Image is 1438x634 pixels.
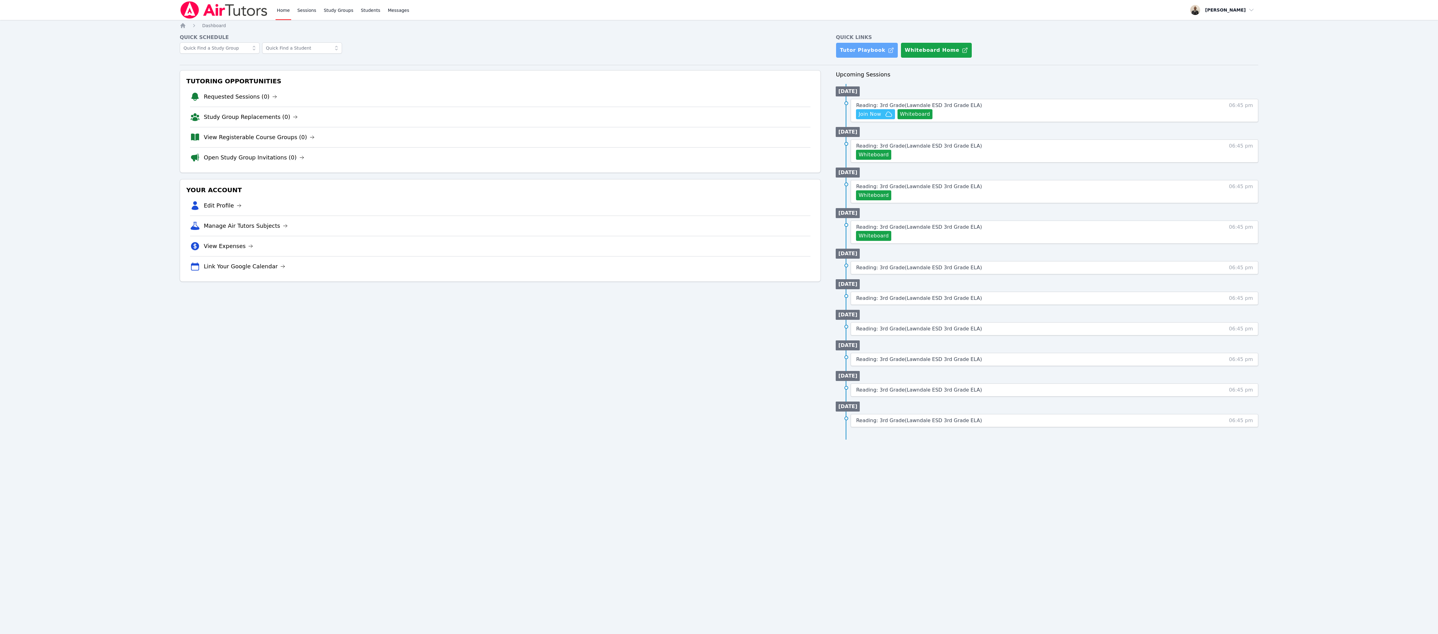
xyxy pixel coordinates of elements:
a: View Registerable Course Groups (0) [204,133,315,142]
a: Reading: 3rd Grade(Lawndale ESD 3rd Grade ELA) [856,356,982,363]
button: Whiteboard Home [901,42,972,58]
a: Reading: 3rd Grade(Lawndale ESD 3rd Grade ELA) [856,102,982,109]
button: Whiteboard [898,109,933,119]
button: Whiteboard [856,231,891,241]
span: Reading: 3rd Grade ( Lawndale ESD 3rd Grade ELA ) [856,143,982,149]
span: Reading: 3rd Grade ( Lawndale ESD 3rd Grade ELA ) [856,102,982,108]
span: Reading: 3rd Grade ( Lawndale ESD 3rd Grade ELA ) [856,295,982,301]
a: Open Study Group Invitations (0) [204,153,304,162]
button: Join Now [856,109,895,119]
span: Reading: 3rd Grade ( Lawndale ESD 3rd Grade ELA ) [856,387,982,393]
span: 06:45 pm [1229,325,1253,333]
span: 06:45 pm [1229,264,1253,271]
span: 06:45 pm [1229,356,1253,363]
span: 06:45 pm [1229,183,1253,200]
a: View Expenses [204,242,253,251]
h4: Quick Links [836,34,1258,41]
span: Join Now [858,110,881,118]
input: Quick Find a Study Group [180,42,260,54]
button: Whiteboard [856,190,891,200]
span: 06:45 pm [1229,386,1253,394]
a: Dashboard [202,22,226,29]
span: Messages [388,7,409,13]
h3: Your Account [185,184,815,196]
span: Reading: 3rd Grade ( Lawndale ESD 3rd Grade ELA ) [856,417,982,423]
li: [DATE] [836,127,860,137]
li: [DATE] [836,168,860,178]
li: [DATE] [836,402,860,412]
span: Reading: 3rd Grade ( Lawndale ESD 3rd Grade ELA ) [856,265,982,271]
a: Reading: 3rd Grade(Lawndale ESD 3rd Grade ELA) [856,295,982,302]
a: Study Group Replacements (0) [204,113,298,121]
nav: Breadcrumb [180,22,1258,29]
li: [DATE] [836,340,860,350]
span: Reading: 3rd Grade ( Lawndale ESD 3rd Grade ELA ) [856,326,982,332]
li: [DATE] [836,279,860,289]
span: 06:45 pm [1229,417,1253,424]
a: Manage Air Tutors Subjects [204,222,288,230]
a: Edit Profile [204,201,242,210]
a: Reading: 3rd Grade(Lawndale ESD 3rd Grade ELA) [856,142,982,150]
a: Link Your Google Calendar [204,262,285,271]
h4: Quick Schedule [180,34,821,41]
a: Reading: 3rd Grade(Lawndale ESD 3rd Grade ELA) [856,417,982,424]
a: Reading: 3rd Grade(Lawndale ESD 3rd Grade ELA) [856,183,982,190]
button: Whiteboard [856,150,891,160]
span: Reading: 3rd Grade ( Lawndale ESD 3rd Grade ELA ) [856,224,982,230]
span: Reading: 3rd Grade ( Lawndale ESD 3rd Grade ELA ) [856,356,982,362]
span: 06:45 pm [1229,223,1253,241]
a: Reading: 3rd Grade(Lawndale ESD 3rd Grade ELA) [856,223,982,231]
a: Reading: 3rd Grade(Lawndale ESD 3rd Grade ELA) [856,325,982,333]
li: [DATE] [836,86,860,96]
h3: Tutoring Opportunities [185,76,815,87]
li: [DATE] [836,371,860,381]
span: Dashboard [202,23,226,28]
a: Reading: 3rd Grade(Lawndale ESD 3rd Grade ELA) [856,264,982,271]
h3: Upcoming Sessions [836,70,1258,79]
span: Reading: 3rd Grade ( Lawndale ESD 3rd Grade ELA ) [856,183,982,189]
span: 06:45 pm [1229,142,1253,160]
li: [DATE] [836,310,860,320]
li: [DATE] [836,208,860,218]
input: Quick Find a Student [262,42,342,54]
a: Tutor Playbook [836,42,898,58]
a: Reading: 3rd Grade(Lawndale ESD 3rd Grade ELA) [856,386,982,394]
span: 06:45 pm [1229,295,1253,302]
span: 06:45 pm [1229,102,1253,119]
img: Air Tutors [180,1,268,19]
li: [DATE] [836,249,860,259]
a: Requested Sessions (0) [204,92,277,101]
